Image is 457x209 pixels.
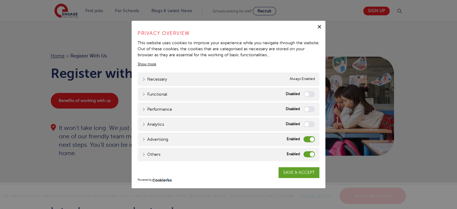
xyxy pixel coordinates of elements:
[142,76,167,82] a: Necessary
[152,178,172,182] img: CookieYes Logo
[3,193,407,198] span: We use cookies to improve your experience, personalise content, and analyse website traffic. By c...
[340,188,406,204] a: Accept all cookies
[138,40,319,58] div: This website uses cookies to improve your experience while you navigate through the website. Out ...
[138,178,319,182] div: Powered by
[142,151,160,158] a: Others
[138,30,319,37] h4: Privacy Overview
[142,91,167,97] a: Functional
[142,106,172,112] a: Performance
[279,167,319,178] a: SAVE & ACCEPT
[290,76,315,82] span: Always Enabled
[142,121,164,128] a: Analytics
[138,61,156,67] a: Show more
[301,193,332,198] a: Cookie settings
[142,136,168,143] a: Advertising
